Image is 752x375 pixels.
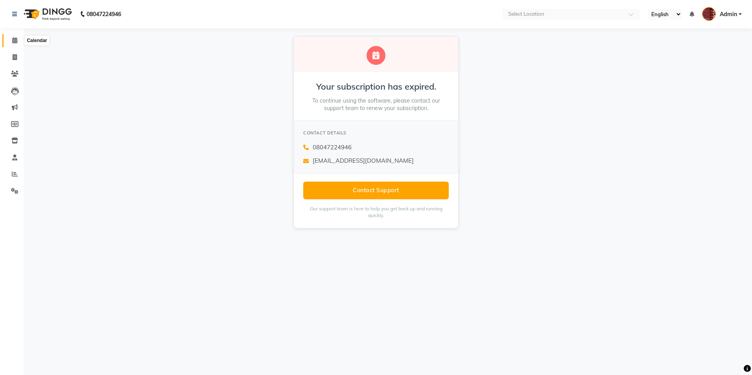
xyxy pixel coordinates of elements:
[508,10,544,18] div: Select Location
[25,36,49,45] div: Calendar
[303,182,449,199] button: Contact Support
[702,7,716,21] img: Admin
[20,3,74,25] img: logo
[87,3,121,25] b: 08047224946
[303,97,449,112] p: To continue using the software, please contact our support team to renew your subscription.
[313,143,352,152] span: 08047224946
[303,130,347,136] span: CONTACT DETAILS
[303,81,449,92] h2: Your subscription has expired.
[303,206,449,219] p: Our support team is here to help you get back up and running quickly.
[720,10,737,18] span: Admin
[313,156,414,165] span: [EMAIL_ADDRESS][DOMAIN_NAME]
